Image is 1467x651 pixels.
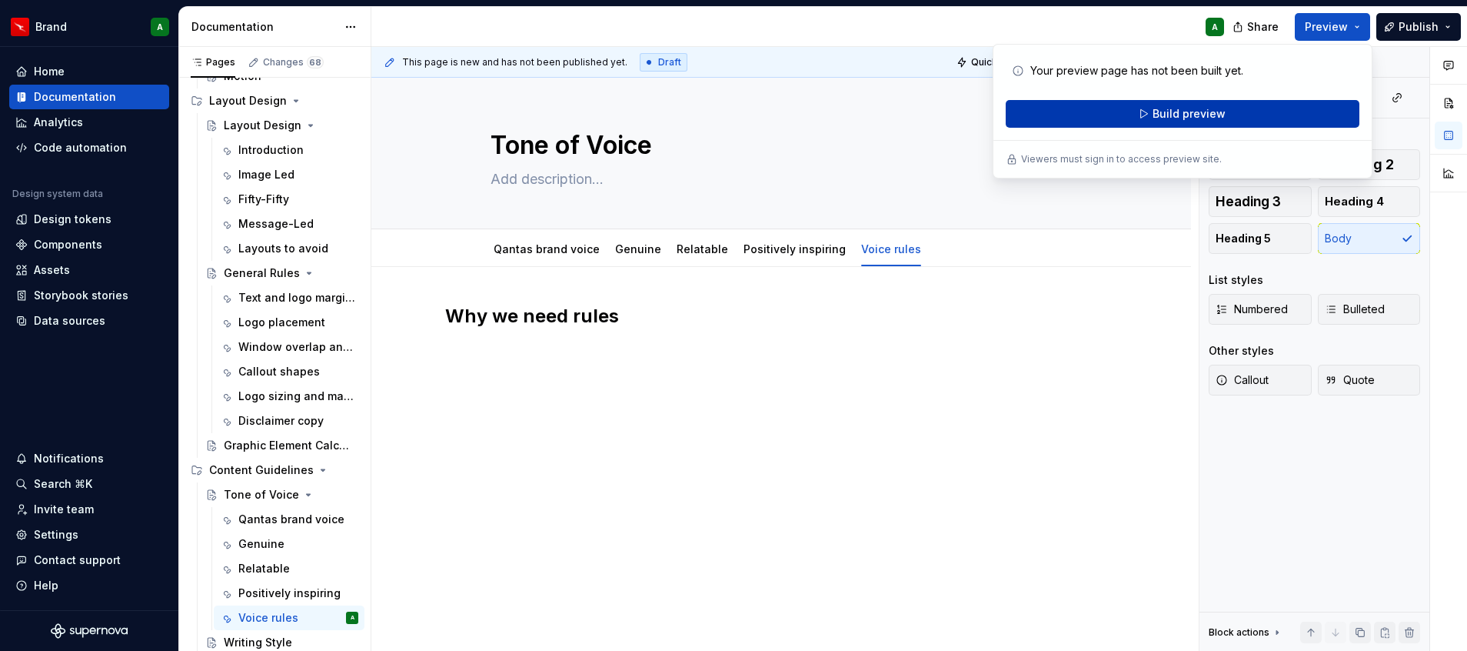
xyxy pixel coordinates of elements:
[224,487,299,502] div: Tone of Voice
[494,242,600,255] a: Qantas brand voice
[209,93,287,108] div: Layout Design
[9,522,169,547] a: Settings
[1216,231,1271,246] span: Heading 5
[445,304,1117,329] h2: Why we need rules
[487,232,606,265] div: Qantas brand voice
[238,315,325,330] div: Logo placement
[9,573,169,598] button: Help
[9,497,169,522] a: Invite team
[1295,13,1370,41] button: Preview
[3,10,175,43] button: BrandA
[9,110,169,135] a: Analytics
[1318,186,1421,217] button: Heading 4
[1318,365,1421,396] button: Quote
[191,56,235,68] div: Pages
[214,187,364,212] a: Fifty-Fifty
[307,56,324,68] span: 68
[238,389,355,404] div: Logo sizing and margins
[1209,294,1312,325] button: Numbered
[34,262,70,278] div: Assets
[1212,21,1218,33] div: A
[238,512,344,527] div: Qantas brand voice
[238,290,355,305] div: Text and logo margins
[34,140,127,155] div: Code automation
[209,462,314,478] div: Content Guidelines
[34,553,121,568] div: Contact support
[34,476,92,492] div: Search ⌘K
[1153,106,1226,122] span: Build preview
[1209,343,1274,359] div: Other styles
[238,561,290,576] div: Relatable
[199,482,364,507] a: Tone of Voice
[214,384,364,409] a: Logo sizing and margins
[224,438,351,453] div: Graphic Element Calculator
[238,339,355,355] div: Window overlap and cropping rules
[34,89,116,105] div: Documentation
[185,88,364,113] div: Layout Design
[34,578,58,593] div: Help
[1318,294,1421,325] button: Bulleted
[1209,626,1269,639] div: Block actions
[214,359,364,384] a: Callout shapes
[1006,100,1359,128] button: Build preview
[34,115,83,130] div: Analytics
[351,610,354,626] div: A
[199,113,364,138] a: Layout Design
[12,188,103,200] div: Design system data
[238,167,294,182] div: Image Led
[214,138,364,162] a: Introduction
[224,118,301,133] div: Layout Design
[9,446,169,471] button: Notifications
[1209,186,1312,217] button: Heading 3
[214,212,364,236] a: Message-Led
[1216,302,1288,317] span: Numbered
[214,532,364,556] a: Genuine
[9,548,169,573] button: Contact support
[609,232,667,265] div: Genuine
[238,413,324,429] div: Disclaimer copy
[1216,194,1281,209] span: Heading 3
[34,451,104,466] div: Notifications
[34,502,94,517] div: Invite team
[9,207,169,232] a: Design tokens
[658,56,681,68] span: Draft
[34,288,128,303] div: Storybook stories
[743,242,846,255] a: Positively inspiring
[1209,272,1263,288] div: List styles
[9,59,169,84] a: Home
[214,162,364,187] a: Image Led
[670,232,734,265] div: Relatable
[1209,365,1312,396] button: Callout
[1376,13,1461,41] button: Publish
[214,556,364,581] a: Relatable
[214,409,364,433] a: Disclaimer copy
[214,581,364,606] a: Positively inspiring
[34,64,65,79] div: Home
[34,237,102,252] div: Components
[677,242,728,255] a: Relatable
[34,527,78,542] div: Settings
[157,21,163,33] div: A
[1325,302,1385,317] span: Bulleted
[11,18,29,36] img: 6b187050-a3ed-48aa-8485-808e17fcee26.png
[224,265,300,281] div: General Rules
[238,364,320,379] div: Callout shapes
[238,241,328,256] div: Layouts to avoid
[238,142,304,158] div: Introduction
[1225,13,1289,41] button: Share
[214,507,364,532] a: Qantas brand voice
[855,232,927,265] div: Voice rules
[9,309,169,333] a: Data sources
[191,19,337,35] div: Documentation
[34,313,105,329] div: Data sources
[487,127,1069,164] textarea: Tone of Voice
[224,635,292,650] div: Writing Style
[34,212,111,227] div: Design tokens
[1325,372,1375,388] span: Quote
[1209,223,1312,254] button: Heading 5
[9,232,169,257] a: Components
[1030,63,1243,78] p: Your preview page has not been built yet.
[214,236,364,261] a: Layouts to avoid
[971,56,1037,68] span: Quick preview
[737,232,852,265] div: Positively inspiring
